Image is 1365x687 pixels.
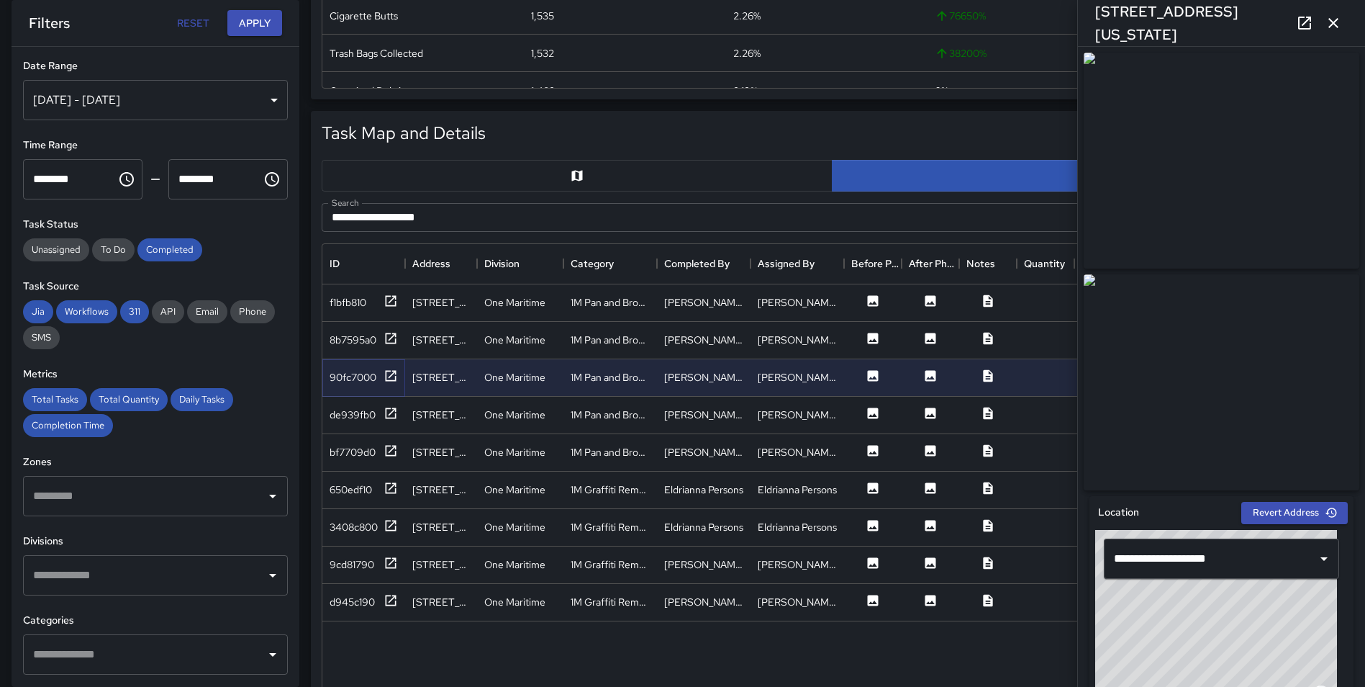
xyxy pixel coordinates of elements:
[959,243,1017,284] div: Notes
[330,593,398,611] button: d945c190
[263,565,283,585] button: Open
[23,80,288,120] div: [DATE] - [DATE]
[112,165,141,194] button: Choose time, selected time is 12:00 AM
[230,305,275,318] span: Phone
[664,243,730,284] div: Completed By
[571,445,650,459] div: 1M Pan and Broom Block Faces
[23,414,113,437] div: Completion Time
[664,557,743,572] div: Francisco Villalta
[664,333,743,347] div: Benard Greer
[330,556,398,574] button: 9cd81790
[935,84,948,98] span: 0 %
[832,160,1343,192] button: Table
[330,481,398,499] button: 650edf10
[152,300,184,323] div: API
[758,370,837,385] div: Melvin Portillo
[322,122,486,145] h5: Task Map and Details
[571,295,650,310] div: 1M Pan and Broom Block Faces
[733,9,761,23] div: 2.26%
[23,419,113,431] span: Completion Time
[664,445,743,459] div: Benard Greer
[330,408,376,422] div: de939fb0
[330,243,340,284] div: ID
[758,595,837,609] div: Francisco Villalta
[484,370,545,385] div: One Maritime
[477,243,563,284] div: Division
[23,613,288,629] h6: Categories
[90,388,168,411] div: Total Quantity
[758,557,837,572] div: Francisco Villalta
[484,557,545,572] div: One Maritime
[330,369,398,387] button: 90fc7000
[412,408,470,422] div: 1 Clay Street
[758,482,837,497] div: Eldrianna Persons
[966,243,995,284] div: Notes
[733,84,758,98] div: 2.19%
[484,445,545,459] div: One Maritime
[330,9,398,23] div: Cigarette Butts
[750,243,844,284] div: Assigned By
[664,295,743,310] div: Melvin Portillo
[322,243,405,284] div: ID
[23,279,288,295] h6: Task Source
[230,300,275,323] div: Phone
[56,300,117,323] div: Workflows
[571,370,650,385] div: 1M Pan and Broom Block Faces
[571,408,650,422] div: 1M Pan and Broom Block Faces
[23,300,53,323] div: Jia
[23,305,53,318] span: Jia
[664,520,743,534] div: Eldrianna Persons
[571,557,650,572] div: 1M Graffiti Removed
[137,243,202,256] span: Completed
[484,520,545,534] div: One Maritime
[412,595,470,609] div: 250 Clay Street
[758,408,837,422] div: Melvin Portillo
[171,388,233,411] div: Daily Tasks
[844,243,902,284] div: Before Photo
[330,406,398,424] button: de939fb0
[571,243,614,284] div: Category
[412,482,470,497] div: 444 Battery Street
[571,520,650,534] div: 1M Graffiti Removed
[664,595,743,609] div: Francisco Villalta
[120,305,149,318] span: 311
[23,243,89,256] span: Unassigned
[412,295,470,310] div: 424 Clay Street
[758,295,837,310] div: Melvin Portillo
[412,557,470,572] div: 447 Battery Street
[758,333,837,347] div: Benard Greer
[405,243,477,284] div: Address
[330,331,398,349] button: 8b7595a0
[92,238,135,261] div: To Do
[484,243,520,284] div: Division
[90,393,168,405] span: Total Quantity
[571,333,650,347] div: 1M Pan and Broom Block Faces
[1017,243,1074,284] div: Quantity
[570,169,584,183] svg: Map
[484,333,545,347] div: One Maritime
[1024,243,1065,284] div: Quantity
[664,370,743,385] div: Melvin Portillo
[330,557,374,572] div: 9cd81790
[571,482,650,497] div: 1M Graffiti Removed
[23,367,288,382] h6: Metrics
[23,326,60,349] div: SMS
[851,243,902,284] div: Before Photo
[412,445,470,459] div: 1 Clay Street
[330,370,376,385] div: 90fc7000
[330,595,375,609] div: d945c190
[758,445,837,459] div: Benard Greer
[92,243,135,256] span: To Do
[330,445,376,459] div: bf7709d0
[330,295,366,310] div: f1bfb810
[484,595,545,609] div: One Maritime
[571,595,650,609] div: 1M Graffiti Removed
[152,305,184,318] span: API
[412,370,470,385] div: 363 Washington Street
[23,454,288,470] h6: Zones
[330,520,378,534] div: 3408c800
[563,243,657,284] div: Category
[733,46,761,60] div: 2.26%
[23,58,288,74] h6: Date Range
[758,243,815,284] div: Assigned By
